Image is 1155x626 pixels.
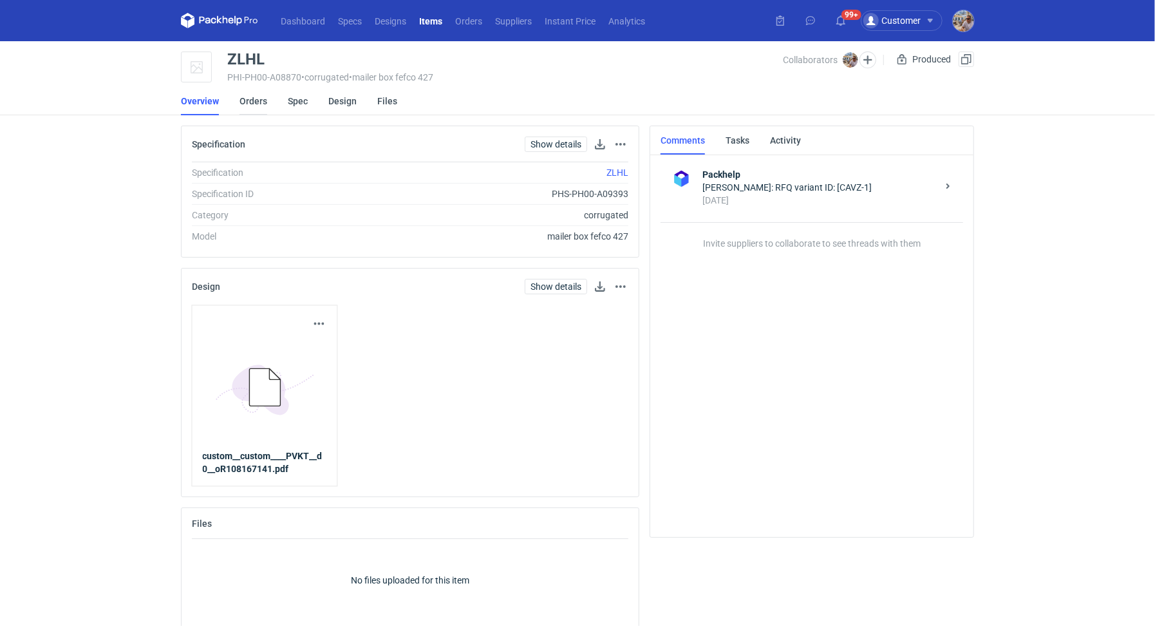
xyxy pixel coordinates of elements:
a: Show details [525,279,587,294]
p: No files uploaded for this item [351,574,469,587]
div: [DATE] [702,194,937,207]
a: Show details [525,137,587,152]
div: ZLHL [227,52,265,67]
a: Suppliers [489,13,538,28]
button: Edit collaborators [859,52,876,68]
div: Specification ID [192,187,366,200]
a: Files [377,87,397,115]
a: Comments [661,126,705,155]
p: Invite suppliers to collaborate to see threads with them [661,222,963,249]
div: corrugated [366,209,628,222]
a: Overview [181,87,219,115]
button: Actions [613,279,628,294]
div: Specification [192,166,366,179]
button: 99+ [831,10,851,31]
div: Produced [894,52,953,67]
div: Model [192,230,366,243]
h2: Specification [192,139,245,149]
h2: Design [192,281,220,292]
button: Actions [312,316,327,332]
a: Spec [288,87,308,115]
a: custom__custom____PVKT__d0__oR108167141.pdf [203,450,327,476]
a: Download design [592,279,608,294]
button: Actions [613,137,628,152]
a: Items [413,13,449,28]
a: Dashboard [274,13,332,28]
img: Packhelp [671,168,692,189]
button: Customer [861,10,953,31]
a: Orders [239,87,267,115]
span: • mailer box fefco 427 [349,72,433,82]
button: Duplicate Item [959,52,974,67]
a: ZLHL [606,167,628,178]
img: Michał Palasek [953,10,974,32]
a: Design [328,87,357,115]
span: • corrugated [301,72,349,82]
strong: Packhelp [702,168,937,181]
a: Designs [368,13,413,28]
div: [PERSON_NAME]: RFQ variant ID: [CAVZ-1] [702,181,937,194]
div: Customer [863,13,921,28]
svg: Packhelp Pro [181,13,258,28]
div: mailer box fefco 427 [366,230,628,243]
div: Category [192,209,366,222]
a: Orders [449,13,489,28]
a: Specs [332,13,368,28]
div: PHS-PH00-A09393 [366,187,628,200]
div: PHI-PH00-A08870 [227,72,783,82]
a: Analytics [602,13,652,28]
h2: Files [192,518,212,529]
span: Collaborators [783,55,838,65]
button: Download specification [592,137,608,152]
a: Instant Price [538,13,602,28]
a: Activity [770,126,801,155]
img: Michał Palasek [843,52,858,68]
a: Tasks [726,126,749,155]
strong: custom__custom____PVKT__d0__oR108167141.pdf [203,451,323,475]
